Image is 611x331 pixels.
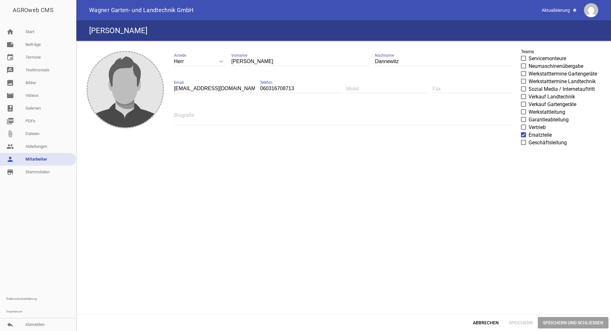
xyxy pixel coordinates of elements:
[6,92,14,99] i: movie
[529,101,576,108] span: Verkauf Gartengeräte
[6,54,14,61] i: event
[6,66,14,74] i: rate_review
[538,317,608,328] span: Speichern und Schließen
[6,104,14,112] i: photo_album
[529,62,583,70] span: Neumaschinenübergabe
[6,130,14,138] i: attach_file
[6,143,14,150] i: people
[6,321,14,328] i: reply
[529,55,566,62] span: Servicemonteure
[6,117,14,125] i: picture_as_pdf
[216,56,226,67] i: keyboard_arrow_down
[529,93,575,101] span: Verkauf Landtechnik
[529,124,546,131] span: Vertrieb
[521,48,534,55] label: Teams
[529,78,596,85] span: Werkstatttermine Landtechnik
[89,25,147,36] h4: [PERSON_NAME]
[6,41,14,48] i: note
[529,108,565,116] span: Werkstattleitung
[6,155,14,163] i: person
[6,168,14,176] i: store_mall_directory
[529,139,567,147] span: Geschäftsleitung
[529,131,552,139] span: Ersatzteile
[529,85,595,93] span: Sozial Media / Internetauftritt
[529,70,597,78] span: Werkstatttermine Gartengeräte
[6,79,14,87] i: image
[89,7,194,13] span: Wagner Garten- und Landtechnik GmbH
[6,28,14,36] i: home
[468,317,504,328] span: Abbrechen
[529,116,569,124] span: Garantieabteilung
[504,317,538,328] span: Speichern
